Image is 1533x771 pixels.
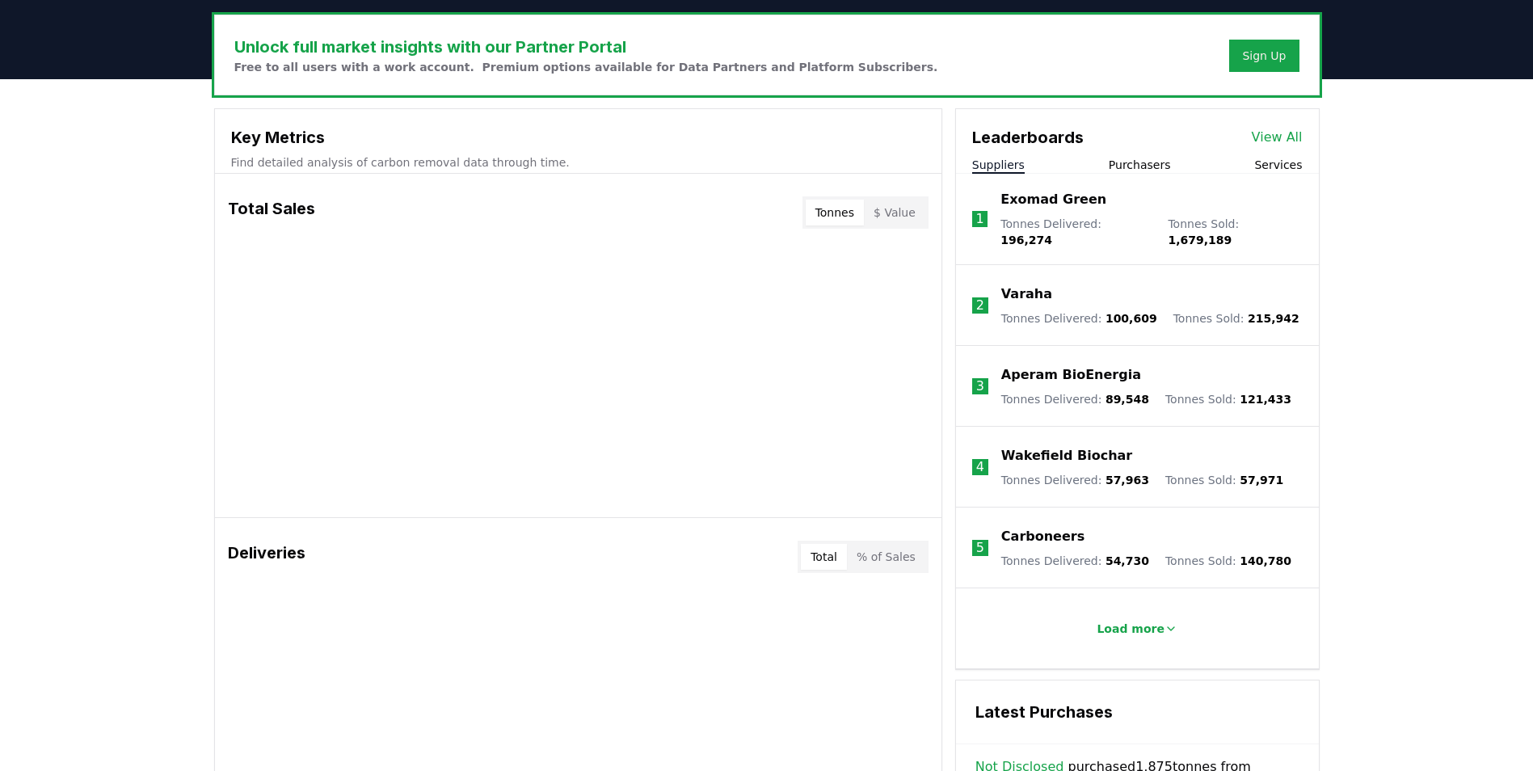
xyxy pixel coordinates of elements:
p: Tonnes Delivered : [1001,310,1157,327]
span: 100,609 [1106,312,1157,325]
h3: Deliveries [228,541,305,573]
p: Tonnes Delivered : [1000,216,1152,248]
p: Free to all users with a work account. Premium options available for Data Partners and Platform S... [234,59,938,75]
span: 54,730 [1106,554,1149,567]
button: Total [801,544,847,570]
span: 215,942 [1248,312,1299,325]
p: 2 [976,296,984,315]
p: Find detailed analysis of carbon removal data through time. [231,154,925,171]
h3: Leaderboards [972,125,1084,150]
button: Sign Up [1229,40,1299,72]
a: Wakefield Biochar [1001,446,1132,466]
span: 89,548 [1106,393,1149,406]
p: 1 [975,209,983,229]
p: Tonnes Sold : [1165,553,1291,569]
p: Tonnes Delivered : [1001,391,1149,407]
a: Exomad Green [1000,190,1106,209]
span: 196,274 [1000,234,1052,246]
p: 4 [976,457,984,477]
a: Varaha [1001,284,1052,304]
a: Carboneers [1001,527,1084,546]
h3: Latest Purchases [975,700,1299,724]
button: Services [1254,157,1302,173]
h3: Total Sales [228,196,315,229]
p: Tonnes Delivered : [1001,472,1149,488]
p: Tonnes Sold : [1165,391,1291,407]
button: Tonnes [806,200,864,225]
span: 57,971 [1240,474,1283,487]
p: Tonnes Sold : [1165,472,1283,488]
span: 121,433 [1240,393,1291,406]
h3: Key Metrics [231,125,925,150]
p: 5 [976,538,984,558]
button: $ Value [864,200,925,225]
h3: Unlock full market insights with our Partner Portal [234,35,938,59]
button: % of Sales [847,544,925,570]
span: 140,780 [1240,554,1291,567]
a: Aperam BioEnergia [1001,365,1141,385]
a: View All [1252,128,1303,147]
p: 3 [976,377,984,396]
p: Tonnes Sold : [1173,310,1299,327]
button: Suppliers [972,157,1025,173]
p: Tonnes Delivered : [1001,553,1149,569]
button: Purchasers [1109,157,1171,173]
span: 57,963 [1106,474,1149,487]
p: Tonnes Sold : [1168,216,1302,248]
button: Load more [1084,613,1190,645]
span: 1,679,189 [1168,234,1232,246]
a: Sign Up [1242,48,1286,64]
p: Load more [1097,621,1164,637]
